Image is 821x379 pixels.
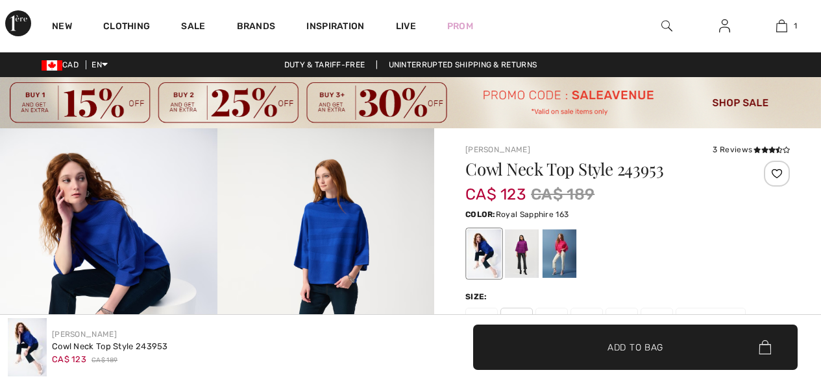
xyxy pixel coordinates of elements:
[52,330,117,339] a: [PERSON_NAME]
[500,308,533,327] span: S
[103,21,150,34] a: Clothing
[473,325,798,370] button: Add to Bag
[465,145,530,154] a: [PERSON_NAME]
[535,308,568,327] span: M
[676,308,746,327] span: XXXL
[543,229,576,278] div: Geranium
[447,19,473,33] a: Prom
[465,172,526,203] span: CA$ 123
[496,210,569,219] span: Royal Sapphire 163
[709,18,741,34] a: Sign In
[42,60,84,69] span: CAD
[641,308,673,327] span: XXL
[92,356,117,365] span: CA$ 189
[52,354,86,364] span: CA$ 123
[465,210,496,219] span: Color:
[661,18,672,34] img: search the website
[606,308,638,327] span: XL
[570,308,603,327] span: L
[794,20,797,32] span: 1
[465,161,736,178] h1: Cowl Neck Top Style 243953
[531,183,594,206] span: CA$ 189
[237,21,276,34] a: Brands
[306,21,364,34] span: Inspiration
[181,21,205,34] a: Sale
[42,60,62,71] img: Canadian Dollar
[467,229,501,278] div: Royal Sapphire 163
[465,308,498,327] span: XS
[607,340,663,354] span: Add to Bag
[759,340,771,354] img: Bag.svg
[5,10,31,36] img: 1ère Avenue
[505,229,539,278] div: Empress
[52,340,168,353] div: Cowl Neck Top Style 243953
[52,21,72,34] a: New
[719,18,730,34] img: My Info
[754,18,810,34] a: 1
[713,144,790,155] div: 3 Reviews
[396,19,416,33] a: Live
[8,318,47,376] img: Cowl Neck Top Style 243953
[92,60,108,69] span: EN
[776,18,787,34] img: My Bag
[465,291,490,303] div: Size:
